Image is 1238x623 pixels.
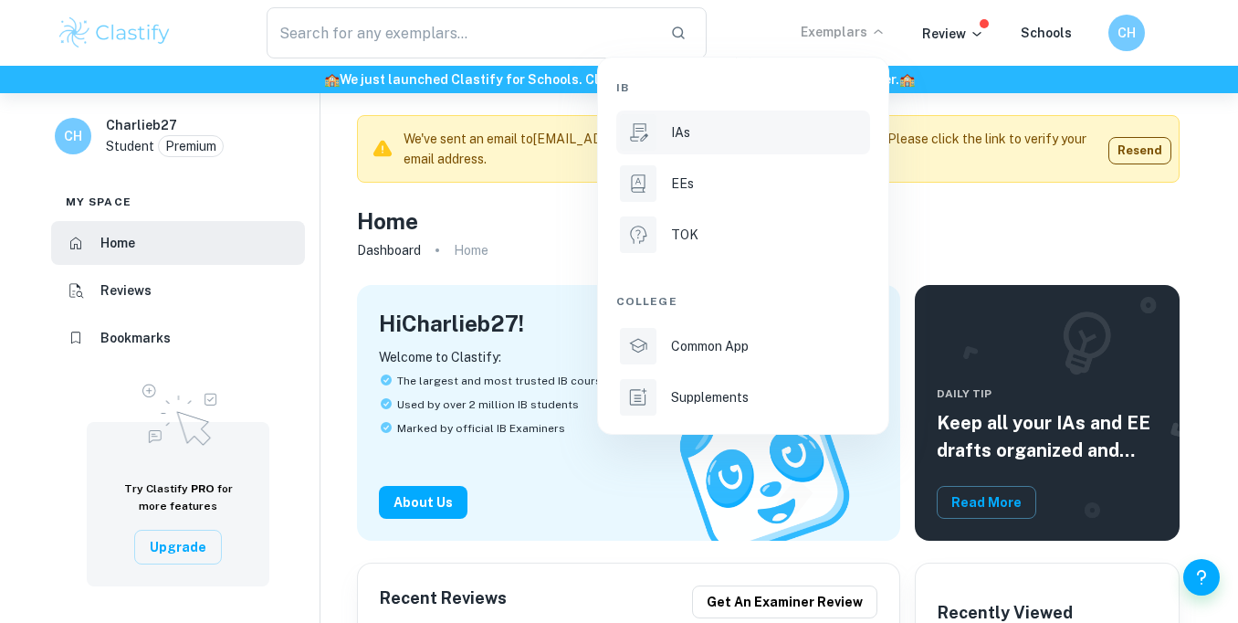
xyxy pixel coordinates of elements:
[671,225,698,245] p: TOK
[616,213,870,257] a: TOK
[616,293,677,310] span: College
[616,324,870,368] a: Common App
[671,174,694,194] p: EEs
[671,336,749,356] p: Common App
[671,122,690,143] p: IAs
[616,375,870,419] a: Supplements
[616,162,870,206] a: EEs
[616,111,870,154] a: IAs
[616,79,629,96] span: IB
[671,387,749,407] p: Supplements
